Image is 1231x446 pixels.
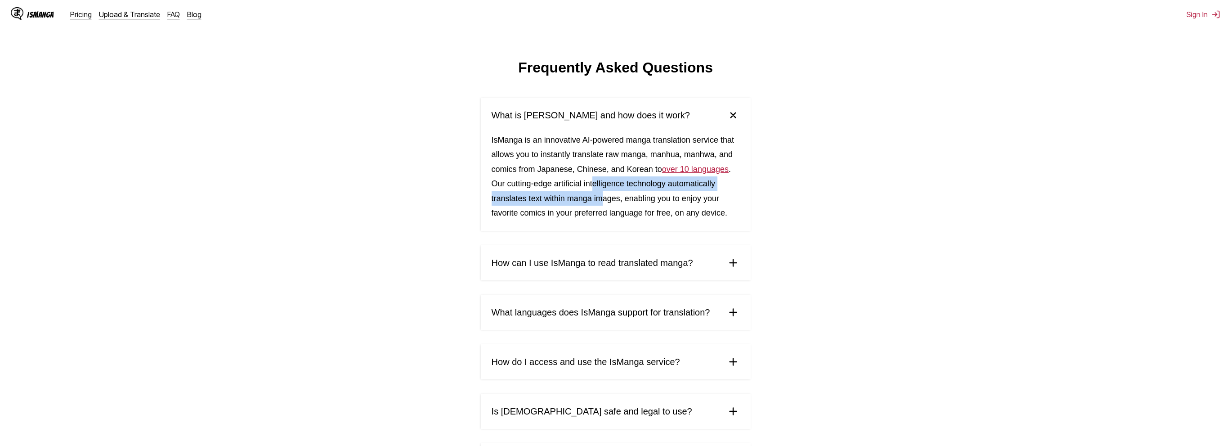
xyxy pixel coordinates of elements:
[518,59,713,76] h1: Frequently Asked Questions
[481,133,751,231] div: IsManga is an innovative AI-powered manga translation service that allows you to instantly transl...
[723,106,742,125] img: plus
[187,10,201,19] a: Blog
[492,406,692,417] span: Is [DEMOGRAPHIC_DATA] safe and legal to use?
[1186,10,1220,19] button: Sign In
[492,258,693,268] span: How can I use IsManga to read translated manga?
[167,10,180,19] a: FAQ
[99,10,160,19] a: Upload & Translate
[492,357,680,367] span: How do I access and use the IsManga service?
[662,165,729,174] a: over 10 languages
[726,256,740,270] img: plus
[481,394,751,429] summary: Is [DEMOGRAPHIC_DATA] safe and legal to use?
[27,10,54,19] div: IsManga
[481,98,751,133] summary: What is [PERSON_NAME] and how does it work?
[492,307,710,318] span: What languages does IsManga support for translation?
[481,245,751,280] summary: How can I use IsManga to read translated manga?
[492,110,690,121] span: What is [PERSON_NAME] and how does it work?
[11,7,23,20] img: IsManga Logo
[11,7,70,22] a: IsManga LogoIsManga
[481,295,751,330] summary: What languages does IsManga support for translation?
[70,10,92,19] a: Pricing
[726,405,740,418] img: plus
[481,344,751,379] summary: How do I access and use the IsManga service?
[726,306,740,319] img: plus
[726,355,740,369] img: plus
[1211,10,1220,19] img: Sign out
